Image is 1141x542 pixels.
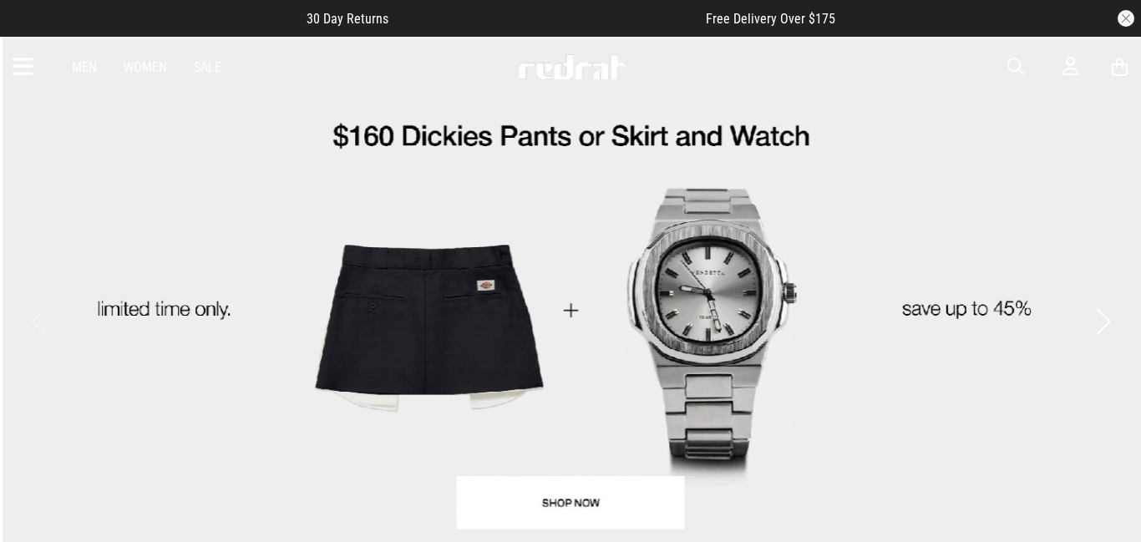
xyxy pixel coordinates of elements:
[422,10,672,27] iframe: Customer reviews powered by Trustpilot
[307,11,388,27] span: 30 Day Returns
[706,11,835,27] span: Free Delivery Over $175
[1092,303,1114,340] button: Next slide
[194,59,221,75] a: Sale
[124,59,167,75] a: Women
[517,54,627,79] img: Redrat logo
[27,303,49,340] button: Previous slide
[72,59,97,75] a: Men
